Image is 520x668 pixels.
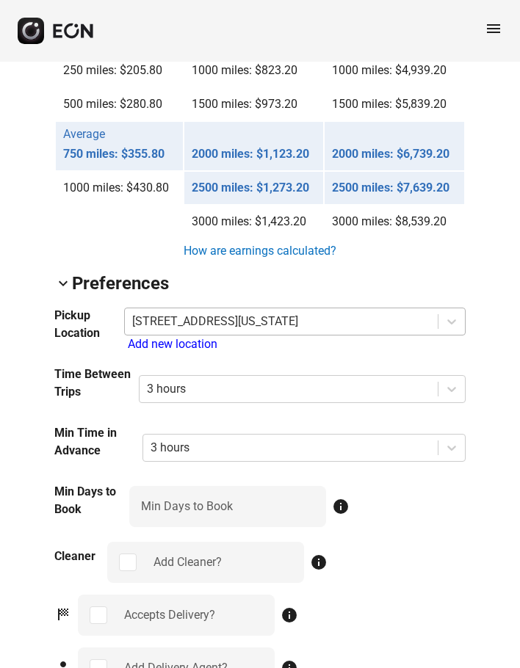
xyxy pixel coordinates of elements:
[325,206,464,238] td: 3000 miles: $8,539.20
[56,172,183,204] td: 1000 miles: $430.80
[54,275,72,292] span: keyboard_arrow_down
[54,483,129,518] h3: Min Days to Book
[281,606,298,624] span: info
[485,20,502,37] span: menu
[184,54,324,87] td: 1000 miles: $823.20
[182,242,338,260] a: How are earnings calculated?
[192,145,317,163] p: 2000 miles: $1,123.20
[325,172,464,204] td: 2500 miles: $7,639.20
[63,126,105,143] p: Average
[56,54,183,87] td: 250 miles: $205.80
[56,88,183,120] td: 500 miles: $280.80
[184,88,324,120] td: 1500 miles: $973.20
[124,606,215,624] div: Accepts Delivery?
[54,307,124,342] h3: Pickup Location
[184,206,324,238] td: 3000 miles: $1,423.20
[325,54,464,87] td: 1000 miles: $4,939.20
[325,88,464,120] td: 1500 miles: $5,839.20
[54,366,139,401] h3: Time Between Trips
[154,553,222,571] div: Add Cleaner?
[128,335,466,353] div: Add new location
[54,424,142,460] h3: Min Time in Advance
[141,498,233,515] label: Min Days to Book
[310,553,328,571] span: info
[184,172,324,204] td: 2500 miles: $1,273.20
[72,272,169,295] h2: Preferences
[332,498,350,515] span: info
[54,548,95,565] h3: Cleaner
[54,606,72,623] span: sports_score
[332,145,457,163] p: 2000 miles: $6,739.20
[63,145,176,163] p: 750 miles: $355.80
